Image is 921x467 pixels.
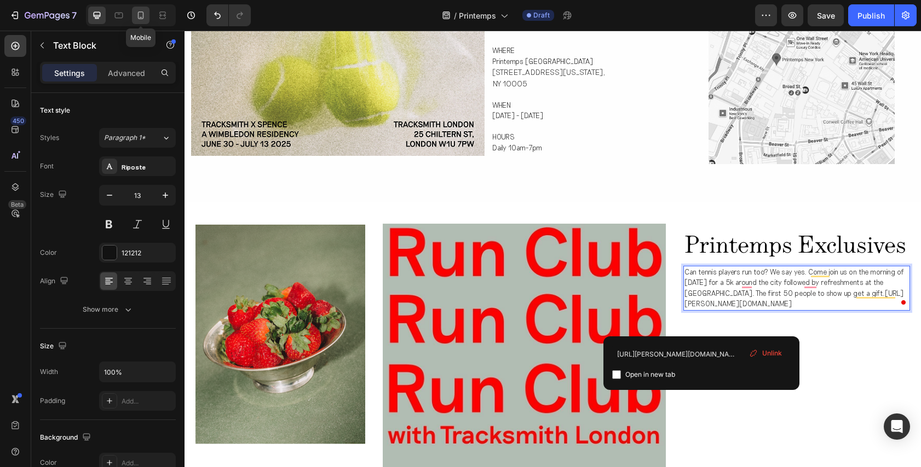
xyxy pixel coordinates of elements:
[83,304,134,315] div: Show more
[454,10,457,21] span: /
[40,161,54,171] div: Font
[54,67,85,79] p: Settings
[625,368,675,381] span: Open in new tab
[40,339,69,354] div: Size
[100,362,175,382] input: Auto
[40,274,71,289] div: Align
[40,106,70,115] div: Text style
[533,10,550,20] span: Draft
[500,236,724,279] p: Can tennis players run too? We say yes. Come join us on the morning of [DATE] for a 5k around the...
[122,162,173,172] div: Riposte
[308,48,343,57] span: NY 10005
[40,248,57,258] div: Color
[53,39,146,52] p: Text Block
[40,188,69,202] div: Size
[185,31,921,467] iframe: To enrich screen reader interactions, please activate Accessibility in Grammarly extension settings
[857,10,885,21] div: Publish
[308,37,421,46] span: [STREET_ADDRESS][US_STATE],
[612,345,791,363] input: Paste link here
[308,80,421,91] p: [DATE] - [DATE]
[4,4,82,26] button: 7
[122,396,173,406] div: Add...
[808,4,844,26] button: Save
[308,101,421,112] p: HOURS
[206,4,251,26] div: Undo/Redo
[10,116,26,125] div: 450
[40,367,58,377] div: Width
[40,430,93,445] div: Background
[884,413,910,440] div: Open Intercom Messenger
[499,235,726,280] div: Rich Text Editor. Editing area: main
[104,133,146,143] span: Paragraph 1*
[40,300,176,319] button: Show more
[72,9,77,22] p: 7
[459,10,496,21] span: Printemps
[848,4,894,26] button: Publish
[122,248,173,258] div: 121212
[40,133,59,143] div: Styles
[762,348,782,358] span: Unlink
[40,396,65,406] div: Padding
[308,112,421,123] p: Daily 10am-7pm
[500,194,722,233] span: printemps exclusives
[11,193,181,414] img: gempages_565885988937663318-a1128d18-4897-49d7-b66b-e1c3d070b6bf.png
[99,128,176,148] button: Paragraph 1*
[817,11,835,20] span: Save
[308,69,421,80] p: WHEN
[108,67,145,79] p: Advanced
[8,200,26,209] div: Beta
